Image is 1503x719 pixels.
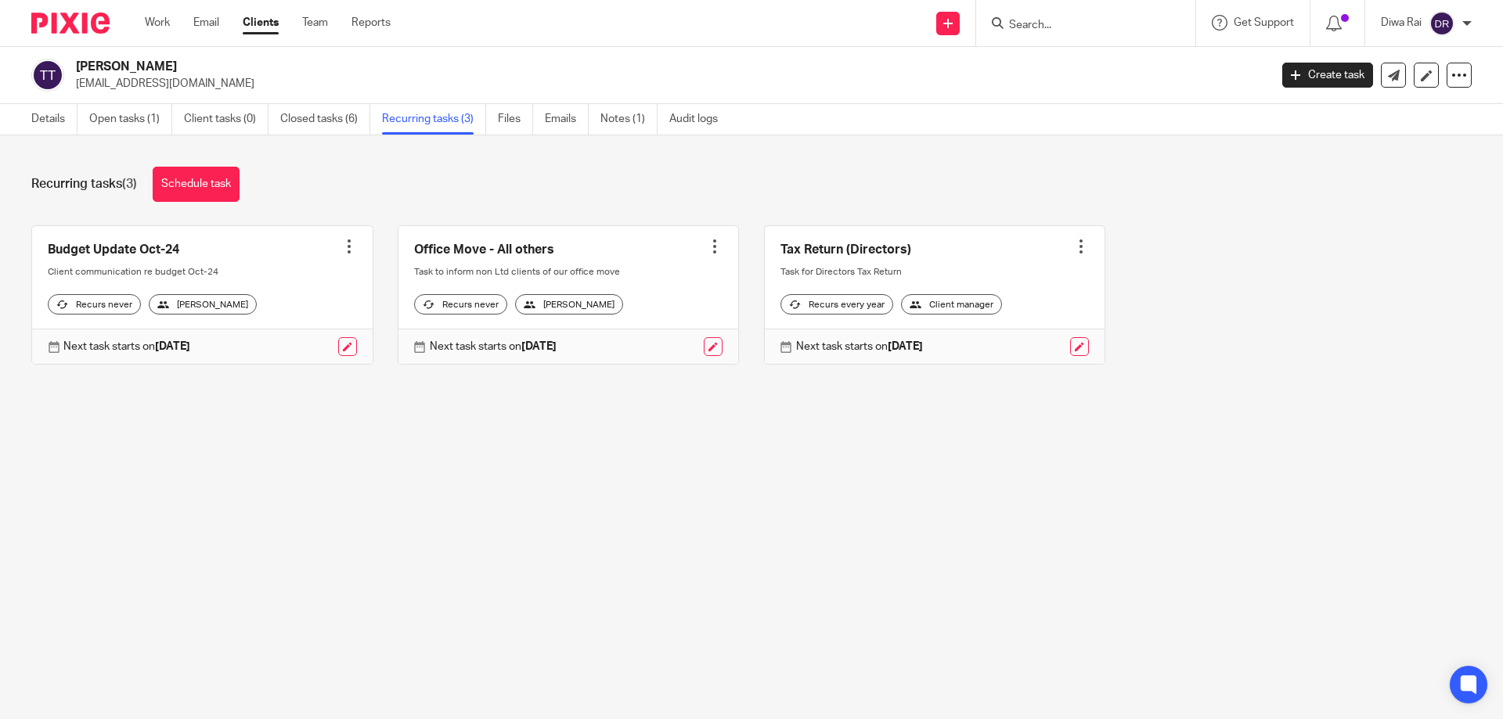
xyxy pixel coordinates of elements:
[498,104,533,135] a: Files
[89,104,172,135] a: Open tasks (1)
[1007,19,1148,33] input: Search
[31,104,77,135] a: Details
[31,59,64,92] img: svg%3E
[1429,11,1454,36] img: svg%3E
[193,15,219,31] a: Email
[155,341,190,352] strong: [DATE]
[122,178,137,190] span: (3)
[545,104,589,135] a: Emails
[1282,63,1373,88] a: Create task
[780,294,893,315] div: Recurs every year
[302,15,328,31] a: Team
[1381,15,1422,31] p: Diwa Rai
[280,104,370,135] a: Closed tasks (6)
[48,294,141,315] div: Recurs never
[521,341,557,352] strong: [DATE]
[414,294,507,315] div: Recurs never
[430,339,557,354] p: Next task starts on
[76,76,1259,92] p: [EMAIL_ADDRESS][DOMAIN_NAME]
[31,13,110,34] img: Pixie
[382,104,486,135] a: Recurring tasks (3)
[145,15,170,31] a: Work
[600,104,658,135] a: Notes (1)
[153,167,240,202] a: Schedule task
[901,294,1002,315] div: Client manager
[76,59,1022,75] h2: [PERSON_NAME]
[1234,17,1294,28] span: Get Support
[351,15,391,31] a: Reports
[669,104,730,135] a: Audit logs
[184,104,269,135] a: Client tasks (0)
[515,294,623,315] div: [PERSON_NAME]
[149,294,257,315] div: [PERSON_NAME]
[243,15,279,31] a: Clients
[63,339,190,354] p: Next task starts on
[796,339,923,354] p: Next task starts on
[888,341,923,352] strong: [DATE]
[31,176,137,192] h1: Recurring tasks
